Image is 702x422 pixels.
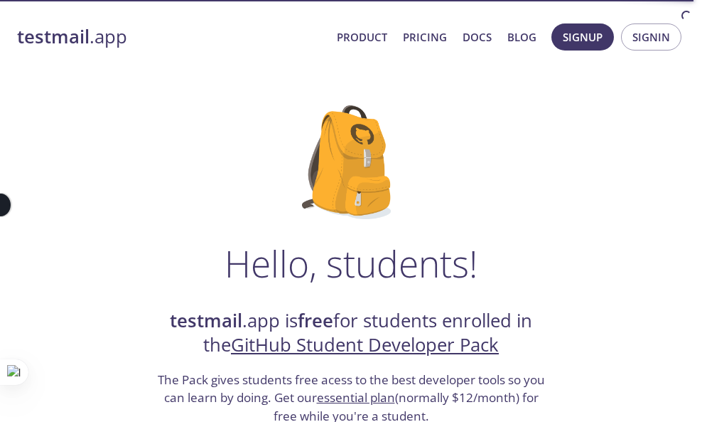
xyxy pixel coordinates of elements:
[507,28,536,46] a: Blog
[551,23,614,51] button: Signup
[317,389,395,406] a: essential plan
[302,105,401,219] img: github-student-backpack.png
[621,23,681,51] button: Signin
[463,28,492,46] a: Docs
[403,28,447,46] a: Pricing
[156,309,546,358] h2: .app is for students enrolled in the
[563,28,603,46] span: Signup
[17,25,325,49] a: testmail.app
[337,28,387,46] a: Product
[17,24,90,49] strong: testmail
[170,308,242,333] strong: testmail
[632,28,670,46] span: Signin
[225,242,477,285] h1: Hello, students!
[231,332,499,357] a: GitHub Student Developer Pack
[298,308,333,333] strong: free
